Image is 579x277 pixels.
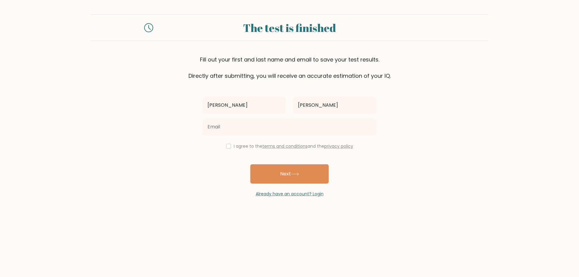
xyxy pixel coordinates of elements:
button: Next [250,164,329,184]
a: privacy policy [324,143,353,149]
div: The test is finished [160,20,419,36]
a: Already have an account? Login [256,191,324,197]
div: Fill out your first and last name and email to save your test results. Directly after submitting,... [90,55,489,80]
input: Email [203,118,376,135]
input: Last name [293,97,376,114]
label: I agree to the and the [234,143,353,149]
input: First name [203,97,286,114]
a: terms and conditions [262,143,308,149]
